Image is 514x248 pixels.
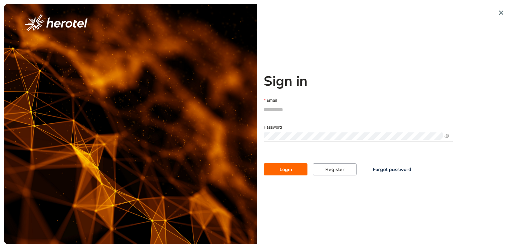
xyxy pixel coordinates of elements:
span: Login [280,166,292,173]
button: Login [264,163,307,175]
span: Register [325,166,344,173]
label: Password [264,124,282,131]
button: Forgot password [362,163,422,175]
label: Email [264,97,277,104]
img: logo [25,14,87,31]
span: eye-invisible [444,134,449,138]
button: Register [313,163,357,175]
button: logo [14,14,98,31]
img: cover image [4,4,257,244]
input: Password [264,132,443,140]
span: Forgot password [373,166,411,173]
input: Email [264,105,453,115]
h2: Sign in [264,73,453,89]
